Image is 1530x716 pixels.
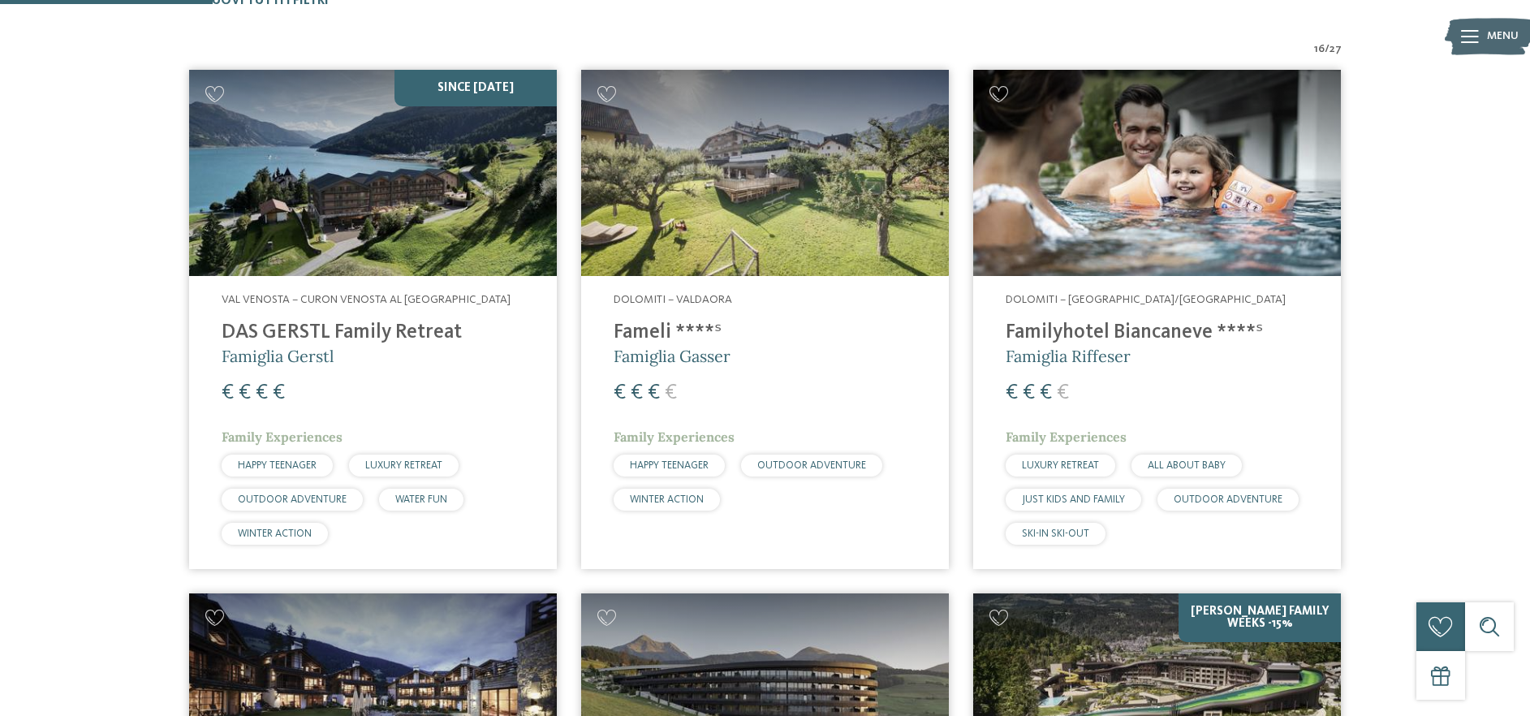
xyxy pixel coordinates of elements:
[614,294,732,305] span: Dolomiti – Valdaora
[630,460,709,471] span: HAPPY TEENAGER
[239,382,251,403] span: €
[757,460,866,471] span: OUTDOOR ADVENTURE
[1330,41,1342,58] span: 27
[973,70,1341,569] a: Cercate un hotel per famiglie? Qui troverete solo i migliori! Dolomiti – [GEOGRAPHIC_DATA]/[GEOGR...
[189,70,557,569] a: Cercate un hotel per famiglie? Qui troverete solo i migliori! SINCE [DATE] Val Venosta – Curon Ve...
[1314,41,1325,58] span: 16
[189,70,557,277] img: Cercate un hotel per famiglie? Qui troverete solo i migliori!
[1023,382,1035,403] span: €
[222,294,511,305] span: Val Venosta – Curon Venosta al [GEOGRAPHIC_DATA]
[1006,321,1308,345] h4: Familyhotel Biancaneve ****ˢ
[1022,460,1099,471] span: LUXURY RETREAT
[222,429,343,445] span: Family Experiences
[1006,346,1131,366] span: Famiglia Riffeser
[1174,494,1282,505] span: OUTDOOR ADVENTURE
[973,70,1341,277] img: Cercate un hotel per famiglie? Qui troverete solo i migliori!
[1057,382,1069,403] span: €
[273,382,285,403] span: €
[614,382,626,403] span: €
[581,70,949,569] a: Cercate un hotel per famiglie? Qui troverete solo i migliori! Dolomiti – Valdaora Fameli ****ˢ Fa...
[256,382,268,403] span: €
[238,528,312,539] span: WINTER ACTION
[365,460,442,471] span: LUXURY RETREAT
[222,382,234,403] span: €
[1325,41,1330,58] span: /
[648,382,660,403] span: €
[665,382,677,403] span: €
[222,346,334,366] span: Famiglia Gerstl
[614,346,731,366] span: Famiglia Gasser
[395,494,447,505] span: WATER FUN
[1040,382,1052,403] span: €
[1148,460,1226,471] span: ALL ABOUT BABY
[1006,294,1286,305] span: Dolomiti – [GEOGRAPHIC_DATA]/[GEOGRAPHIC_DATA]
[1006,429,1127,445] span: Family Experiences
[630,494,704,505] span: WINTER ACTION
[238,494,347,505] span: OUTDOOR ADVENTURE
[1022,494,1125,505] span: JUST KIDS AND FAMILY
[238,460,317,471] span: HAPPY TEENAGER
[222,321,524,345] h4: DAS GERSTL Family Retreat
[614,429,735,445] span: Family Experiences
[1006,382,1018,403] span: €
[581,70,949,277] img: Cercate un hotel per famiglie? Qui troverete solo i migliori!
[1022,528,1089,539] span: SKI-IN SKI-OUT
[631,382,643,403] span: €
